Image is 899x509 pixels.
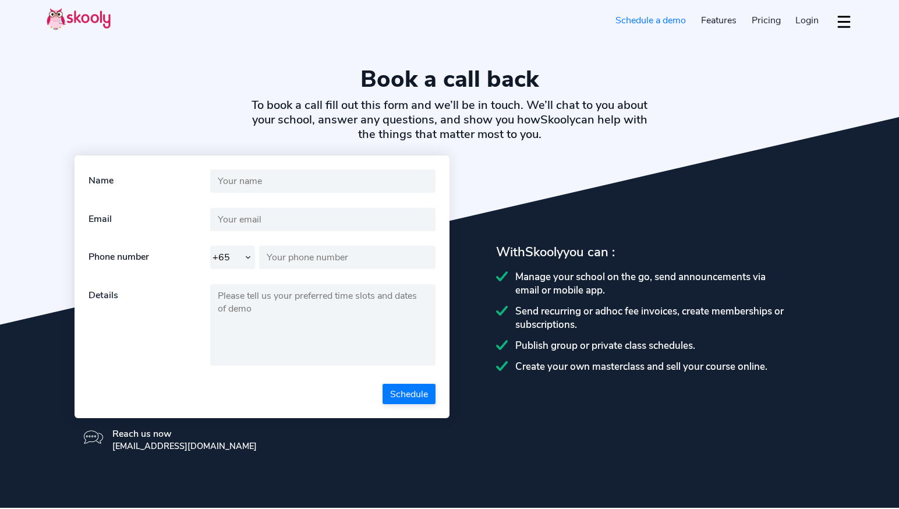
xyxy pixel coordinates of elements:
div: Publish group or private class schedules. [496,339,824,352]
input: Your email [210,208,436,231]
div: Reach us now [112,427,257,440]
img: Skooly [47,8,111,30]
a: Login [788,11,826,30]
div: Send recurring or adhoc fee invoices, create memberships or subscriptions. [496,305,824,331]
a: Pricing [744,11,788,30]
h1: Book a call back [47,65,852,93]
input: Your name [210,169,436,193]
h2: To book a call fill out this form and we’ll be in touch. We’ll chat to you about your school, ans... [248,98,651,142]
div: Manage your school on the go, send announcements via email or mobile app. [496,270,824,297]
img: icon-message [84,427,103,447]
span: Pricing [752,14,781,27]
div: [EMAIL_ADDRESS][DOMAIN_NAME] [112,440,257,452]
span: Login [795,14,819,27]
span: Skooly [525,243,563,261]
div: Name [89,169,210,193]
div: Phone number [89,246,210,269]
button: dropdown menu [836,8,852,35]
div: Create your own masterclass and sell your course online. [496,360,824,373]
span: Skooly [540,112,575,128]
a: Features [693,11,744,30]
button: Schedule [383,384,436,404]
div: Email [89,208,210,231]
input: Your phone number [259,246,436,269]
a: Schedule a demo [608,11,694,30]
div: Details [89,284,210,369]
div: With you can : [496,243,824,261]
